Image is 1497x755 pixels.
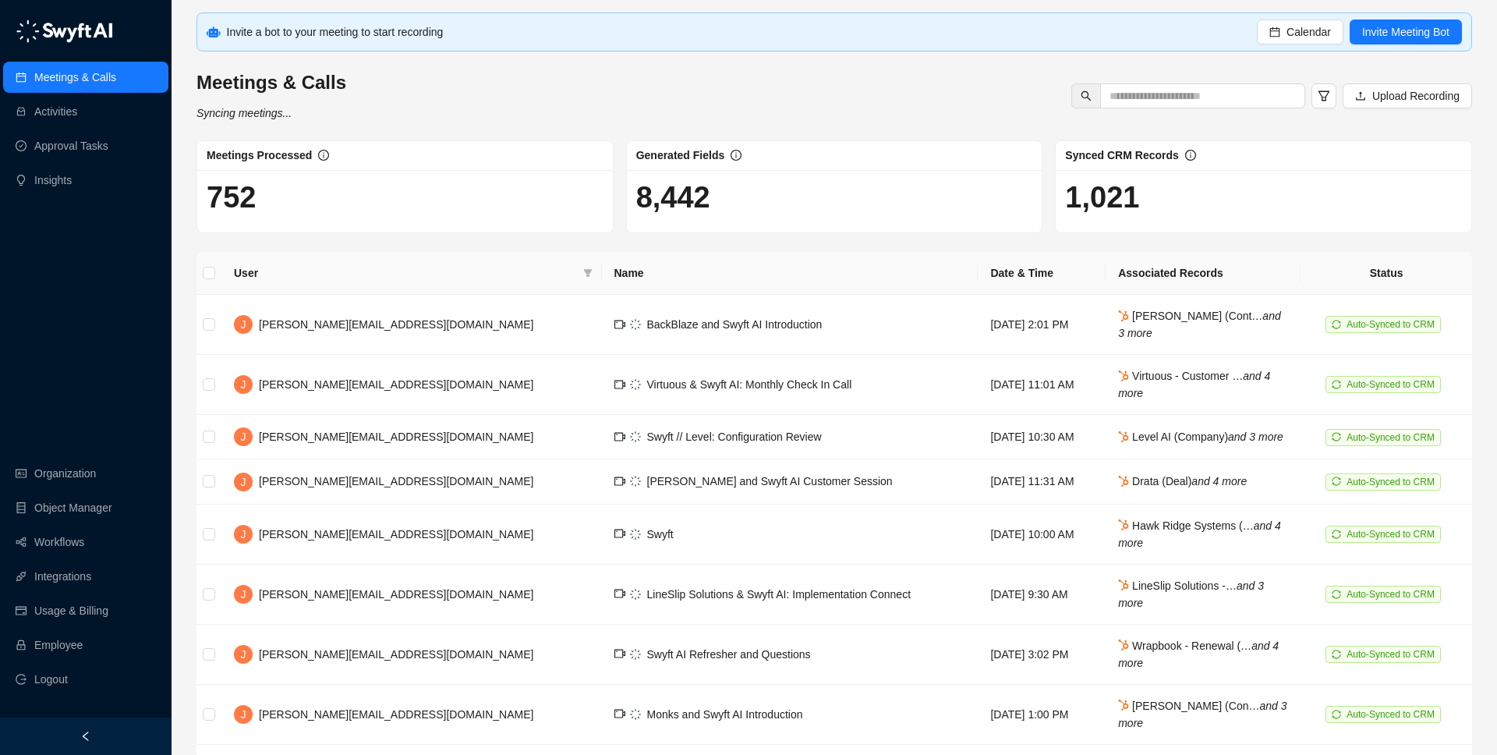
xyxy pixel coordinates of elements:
[1332,530,1341,539] span: sync
[1301,252,1472,295] th: Status
[1347,529,1435,540] span: Auto-Synced to CRM
[241,526,246,543] span: J
[647,318,823,331] span: BackBlaze and Swyft AI Introduction
[259,528,533,541] span: [PERSON_NAME][EMAIL_ADDRESS][DOMAIN_NAME]
[34,629,83,661] a: Employee
[1118,700,1286,729] span: [PERSON_NAME] (Con…
[1065,179,1462,215] h1: 1,021
[580,261,596,285] span: filter
[1355,90,1366,101] span: upload
[630,379,641,390] img: logo-small-inverted-DW8HDUn_.png
[614,319,625,330] span: video-camera
[1269,27,1280,37] span: calendar
[647,708,803,721] span: Monks and Swyft AI Introduction
[34,62,116,93] a: Meetings & Calls
[978,415,1106,459] td: [DATE] 10:30 AM
[1347,649,1435,660] span: Auto-Synced to CRM
[1332,590,1341,599] span: sync
[259,378,533,391] span: [PERSON_NAME][EMAIL_ADDRESS][DOMAIN_NAME]
[630,589,641,600] img: logo-small-inverted-DW8HDUn_.png
[614,379,625,390] span: video-camera
[978,252,1106,295] th: Date & Time
[1118,519,1281,549] i: and 4 more
[259,648,533,661] span: [PERSON_NAME][EMAIL_ADDRESS][DOMAIN_NAME]
[259,318,533,331] span: [PERSON_NAME][EMAIL_ADDRESS][DOMAIN_NAME]
[1081,90,1092,101] span: search
[630,649,641,660] img: logo-small-inverted-DW8HDUn_.png
[614,476,625,487] span: video-camera
[602,252,979,295] th: Name
[1191,475,1247,487] i: and 4 more
[614,708,625,719] span: video-camera
[978,355,1106,415] td: [DATE] 11:01 AM
[1118,310,1281,339] span: [PERSON_NAME] (Cont…
[1332,380,1341,389] span: sync
[978,505,1106,565] td: [DATE] 10:00 AM
[34,130,108,161] a: Approval Tasks
[1332,477,1341,486] span: sync
[34,561,91,592] a: Integrations
[647,431,822,443] span: Swyft // Level: Configuration Review
[80,731,91,742] span: left
[34,492,112,523] a: Object Manager
[1118,640,1279,669] span: Wrapbook - Renewal (…
[1118,700,1286,729] i: and 3 more
[234,264,577,282] span: User
[1332,710,1341,719] span: sync
[630,319,641,330] img: logo-small-inverted-DW8HDUn_.png
[630,431,641,442] img: logo-small-inverted-DW8HDUn_.png
[647,475,893,487] span: [PERSON_NAME] and Swyft AI Customer Session
[583,268,593,278] span: filter
[731,150,741,161] span: info-circle
[34,96,77,127] a: Activities
[978,565,1106,625] td: [DATE] 9:30 AM
[1228,431,1283,443] i: and 3 more
[241,706,246,723] span: J
[1118,580,1264,609] i: and 3 more
[978,459,1106,504] td: [DATE] 11:31 AM
[241,473,246,491] span: J
[207,179,603,215] h1: 752
[16,19,113,43] img: logo-05li4sbe.png
[1286,23,1331,41] span: Calendar
[259,588,533,601] span: [PERSON_NAME][EMAIL_ADDRESS][DOMAIN_NAME]
[34,664,68,695] span: Logout
[1347,432,1435,443] span: Auto-Synced to CRM
[16,674,27,685] span: logout
[1343,83,1472,108] button: Upload Recording
[34,165,72,196] a: Insights
[647,648,811,661] span: Swyft AI Refresher and Questions
[241,428,246,445] span: J
[34,458,96,489] a: Organization
[1257,19,1343,44] button: Calendar
[259,708,533,721] span: [PERSON_NAME][EMAIL_ADDRESS][DOMAIN_NAME]
[978,625,1106,685] td: [DATE] 3:02 PM
[1347,319,1435,330] span: Auto-Synced to CRM
[241,376,246,393] span: J
[227,26,444,38] span: Invite a bot to your meeting to start recording
[1065,149,1178,161] span: Synced CRM Records
[647,588,911,601] span: LineSlip Solutions & Swyft AI: Implementation Connect
[1118,519,1281,549] span: Hawk Ridge Systems (…
[1118,370,1270,399] span: Virtuous - Customer …
[614,528,625,539] span: video-camera
[1372,87,1460,105] span: Upload Recording
[630,529,641,540] img: logo-small-inverted-DW8HDUn_.png
[1118,431,1283,443] span: Level AI (Company)
[1332,432,1341,441] span: sync
[636,179,1033,215] h1: 8,442
[647,378,852,391] span: Virtuous & Swyft AI: Monthly Check In Call
[630,709,641,720] img: logo-small-inverted-DW8HDUn_.png
[196,107,292,119] i: Syncing meetings...
[1332,650,1341,659] span: sync
[241,646,246,663] span: J
[1106,252,1301,295] th: Associated Records
[614,588,625,599] span: video-camera
[241,586,246,603] span: J
[196,70,346,95] h3: Meetings & Calls
[647,528,674,541] span: Swyft
[1347,709,1435,720] span: Auto-Synced to CRM
[241,316,246,333] span: J
[1332,320,1341,329] span: sync
[1118,370,1270,399] i: and 4 more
